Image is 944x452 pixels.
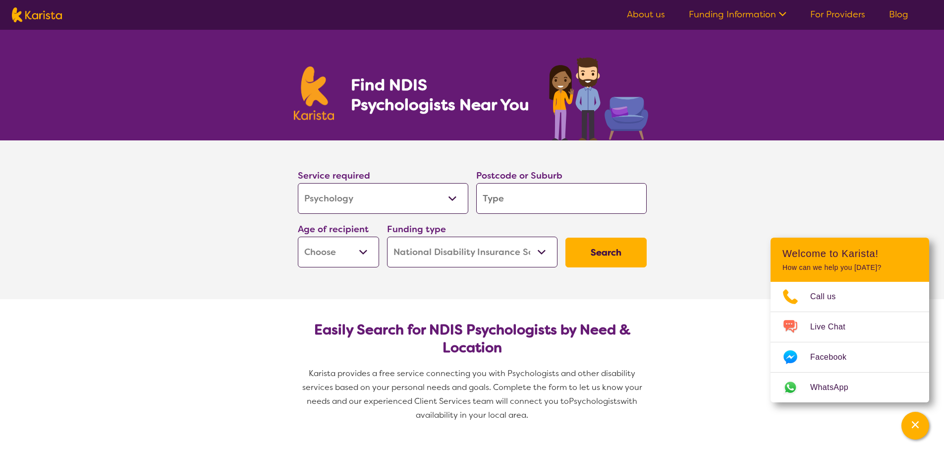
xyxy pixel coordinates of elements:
[771,282,929,402] ul: Choose channel
[810,350,858,365] span: Facebook
[302,368,644,406] span: Karista provides a free service connecting you with Psychologists and other disability services b...
[627,8,665,20] a: About us
[351,75,534,115] h1: Find NDIS Psychologists Near You
[546,54,651,140] img: psychology
[889,8,908,20] a: Blog
[565,238,647,267] button: Search
[298,170,370,182] label: Service required
[782,248,917,259] h2: Welcome to Karista!
[771,373,929,402] a: Web link opens in a new tab.
[810,320,857,334] span: Live Chat
[476,170,562,182] label: Postcode or Suburb
[782,263,917,272] p: How can we help you [DATE]?
[901,412,929,440] button: Channel Menu
[771,238,929,402] div: Channel Menu
[12,7,62,22] img: Karista logo
[810,8,865,20] a: For Providers
[689,8,786,20] a: Funding Information
[810,380,860,395] span: WhatsApp
[294,66,334,120] img: Karista logo
[306,321,639,357] h2: Easily Search for NDIS Psychologists by Need & Location
[476,183,647,214] input: Type
[298,223,369,235] label: Age of recipient
[810,289,848,304] span: Call us
[569,396,620,406] span: Psychologists
[387,223,446,235] label: Funding type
